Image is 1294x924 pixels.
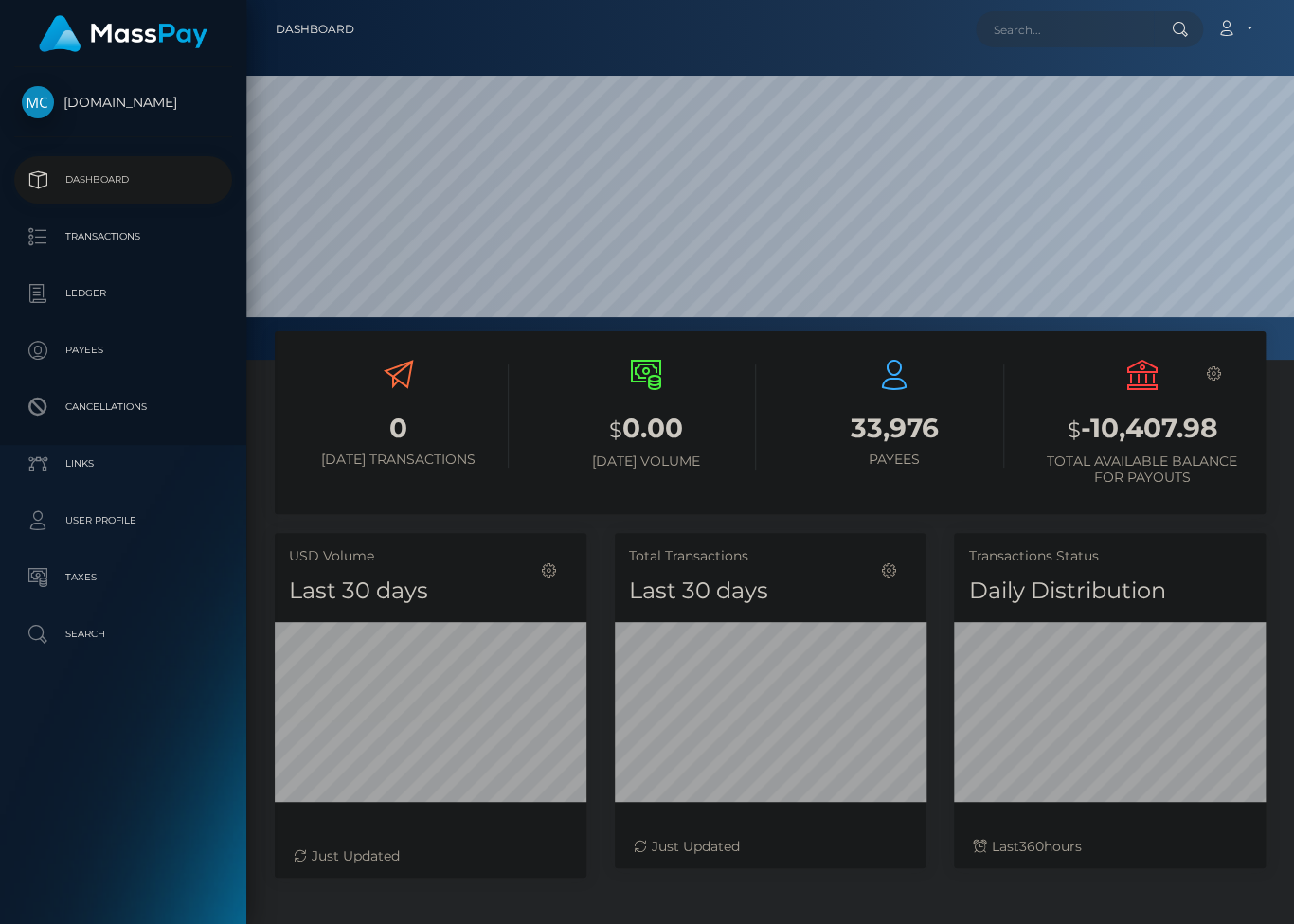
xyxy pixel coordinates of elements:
[784,410,1004,447] h3: 33,976
[22,620,225,649] p: Search
[22,336,225,364] p: Payees
[973,837,1247,857] div: Last hours
[14,156,232,204] a: Dashboard
[22,86,54,118] img: McLuck.com
[537,453,757,470] h6: [DATE] Volume
[289,575,572,608] h4: Last 30 days
[294,846,567,866] div: Just Updated
[22,450,225,478] p: Links
[1033,453,1252,486] h6: Total Available Balance for Payouts
[22,563,225,592] p: Taxes
[976,11,1154,47] input: Search...
[22,279,225,308] p: Ledger
[537,410,757,449] h3: 0.00
[22,222,225,251] p: Transactions
[289,452,509,468] h6: [DATE] Transactions
[22,506,225,535] p: User Profile
[1067,417,1080,443] small: $
[629,547,912,566] h5: Total Transactions
[609,417,622,443] small: $
[276,9,354,49] a: Dashboard
[289,410,509,447] h3: 0
[1033,410,1252,449] h3: -10,407.98
[968,547,1251,566] h5: Transactions Status
[629,575,912,608] h4: Last 30 days
[14,611,232,658] a: Search
[784,452,1004,468] h6: Payees
[22,166,225,194] p: Dashboard
[14,94,232,111] span: [DOMAIN_NAME]
[14,383,232,431] a: Cancellations
[634,837,908,857] div: Just Updated
[14,213,232,260] a: Transactions
[1018,838,1043,855] span: 360
[14,270,232,317] a: Ledger
[22,393,225,421] p: Cancellations
[14,497,232,544] a: User Profile
[14,440,232,488] a: Links
[968,575,1251,608] h4: Daily Distribution
[39,15,207,52] img: MassPay Logo
[14,554,232,601] a: Taxes
[289,547,572,566] h5: USD Volume
[14,327,232,374] a: Payees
